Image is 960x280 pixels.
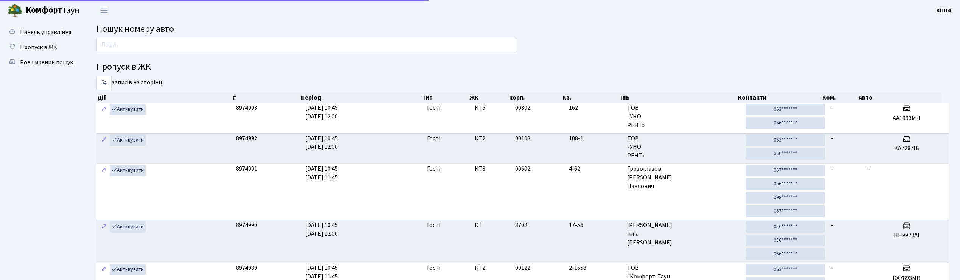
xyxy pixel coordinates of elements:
[831,134,833,143] span: -
[305,165,338,182] span: [DATE] 10:45 [DATE] 11:45
[4,55,79,70] a: Розширений пошук
[515,134,530,143] span: 00108
[427,104,440,112] span: Гості
[26,4,62,16] b: Комфорт
[475,104,509,112] span: КТ5
[831,104,833,112] span: -
[236,104,257,112] span: 8974993
[868,165,870,173] span: -
[99,264,109,275] a: Редагувати
[627,221,739,247] span: [PERSON_NAME] Інна [PERSON_NAME]
[822,92,858,103] th: Ком.
[26,4,79,17] span: Таун
[236,134,257,143] span: 8974992
[20,28,71,36] span: Панель управління
[99,134,109,146] a: Редагувати
[4,40,79,55] a: Пропуск в ЖК
[110,165,146,176] a: Активувати
[236,165,257,173] span: 8974991
[95,4,113,17] button: Переключити навігацію
[569,221,621,230] span: 17-56
[236,221,257,229] span: 8974990
[96,22,174,36] span: Пошук номеру авто
[737,92,822,103] th: Контакти
[569,165,621,173] span: 4-62
[96,38,517,52] input: Пошук
[300,92,421,103] th: Період
[868,145,946,152] h5: КА7287ІВ
[508,92,562,103] th: корп.
[515,264,530,272] span: 00122
[99,165,109,176] a: Редагувати
[627,104,739,130] span: ТОВ «УНО РЕНТ»
[99,104,109,115] a: Редагувати
[569,134,621,143] span: 108-1
[475,165,509,173] span: КТ3
[20,43,57,51] span: Пропуск в ЖК
[96,76,164,90] label: записів на сторінці
[232,92,300,103] th: #
[475,221,509,230] span: КТ
[868,115,946,122] h5: АА1993МН
[110,104,146,115] a: Активувати
[421,92,469,103] th: Тип
[427,221,440,230] span: Гості
[831,264,833,272] span: -
[475,264,509,272] span: КТ2
[236,264,257,272] span: 8974989
[427,165,440,173] span: Гості
[110,264,146,275] a: Активувати
[868,232,946,239] h5: НН9928АІ
[427,264,440,272] span: Гості
[110,134,146,146] a: Активувати
[515,104,530,112] span: 00802
[562,92,620,103] th: Кв.
[427,134,440,143] span: Гості
[8,3,23,18] img: logo.png
[858,92,941,103] th: Авто
[831,221,833,229] span: -
[20,58,73,67] span: Розширений пошук
[569,264,621,272] span: 2-1658
[96,92,232,103] th: Дії
[96,76,112,90] select: записів на сторінці
[96,62,949,73] h4: Пропуск в ЖК
[469,92,509,103] th: ЖК
[515,165,530,173] span: 00602
[475,134,509,143] span: КТ2
[620,92,737,103] th: ПІБ
[110,221,146,233] a: Активувати
[515,221,527,229] span: 3702
[627,165,739,191] span: Гризоглазов [PERSON_NAME] Павлович
[4,25,79,40] a: Панель управління
[936,6,951,15] a: КПП4
[99,221,109,233] a: Редагувати
[831,165,833,173] span: -
[569,104,621,112] span: 162
[305,221,338,238] span: [DATE] 10:45 [DATE] 12:00
[627,134,739,160] span: ТОВ «УНО РЕНТ»
[305,104,338,121] span: [DATE] 10:45 [DATE] 12:00
[305,134,338,151] span: [DATE] 10:45 [DATE] 12:00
